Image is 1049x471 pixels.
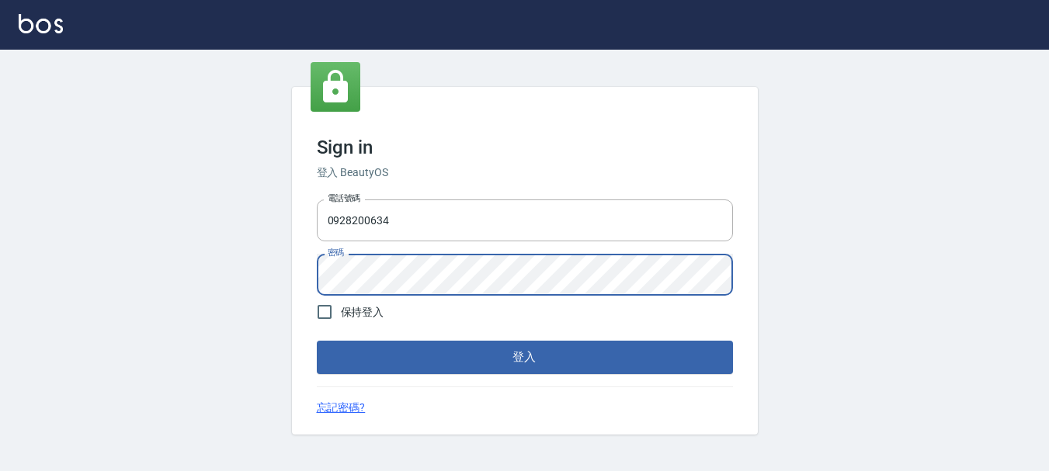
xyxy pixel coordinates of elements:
[328,247,344,258] label: 密碼
[341,304,384,320] span: 保持登入
[19,14,63,33] img: Logo
[317,341,733,373] button: 登入
[317,165,733,181] h6: 登入 BeautyOS
[317,137,733,158] h3: Sign in
[328,192,360,204] label: 電話號碼
[317,400,366,416] a: 忘記密碼?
